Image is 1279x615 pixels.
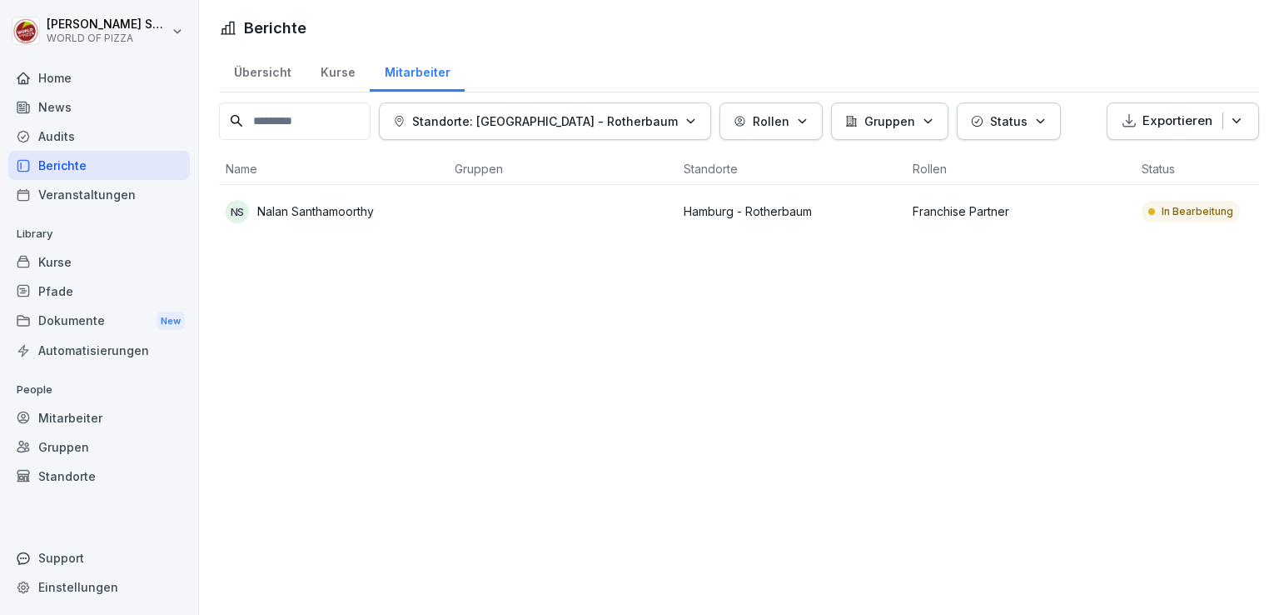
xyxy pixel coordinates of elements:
a: Mitarbeiter [8,403,190,432]
p: Gruppen [864,112,915,130]
p: Franchise Partner [913,202,1128,220]
p: [PERSON_NAME] Seraphim [47,17,168,32]
th: Gruppen [448,153,677,185]
a: Standorte [8,462,190,491]
th: Rollen [906,153,1135,185]
a: Einstellungen [8,572,190,602]
p: Rollen [753,112,789,130]
a: Gruppen [8,432,190,462]
div: Dokumente [8,306,190,337]
a: Automatisierungen [8,336,190,365]
p: Standorte: [GEOGRAPHIC_DATA] - Rotherbaum [412,112,678,130]
button: Exportieren [1107,102,1259,140]
p: In Bearbeitung [1162,204,1233,219]
button: Gruppen [831,102,948,140]
p: Library [8,221,190,247]
a: Pfade [8,277,190,306]
p: Status [990,112,1028,130]
button: Status [957,102,1061,140]
p: People [8,377,190,403]
a: DokumenteNew [8,306,190,337]
a: Mitarbeiter [370,49,465,92]
a: Kurse [306,49,370,92]
a: Berichte [8,151,190,180]
a: Übersicht [219,49,306,92]
a: Audits [8,122,190,151]
div: New [157,312,185,331]
div: Support [8,543,190,572]
p: Nalan Santhamoorthy [257,202,374,220]
a: Kurse [8,247,190,277]
div: NS [226,200,249,223]
h1: Berichte [244,17,306,39]
a: Home [8,63,190,92]
th: Name [219,153,448,185]
a: News [8,92,190,122]
p: Hamburg - Rotherbaum [684,202,899,220]
th: Standorte [677,153,906,185]
button: Standorte: [GEOGRAPHIC_DATA] - Rotherbaum [379,102,711,140]
button: Rollen [719,102,823,140]
p: Exportieren [1142,112,1212,131]
p: WORLD OF PIZZA [47,32,168,44]
a: Veranstaltungen [8,180,190,209]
